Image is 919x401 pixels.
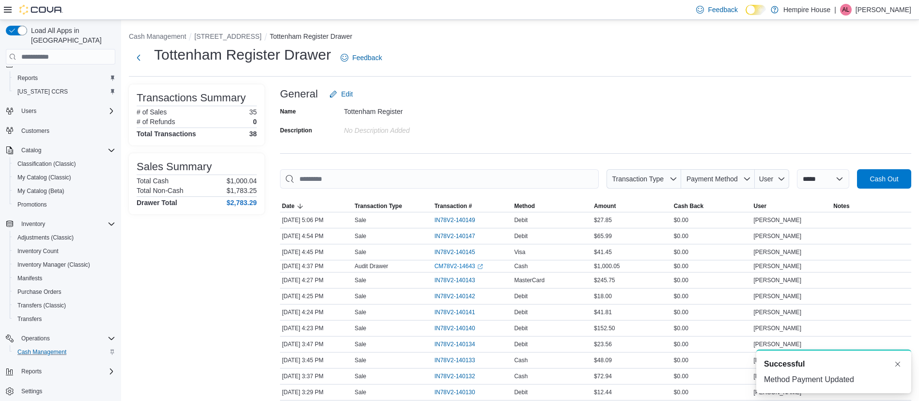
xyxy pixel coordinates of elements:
span: Adjustments (Classic) [14,232,115,243]
span: User [759,175,774,183]
p: Sale [355,372,366,380]
span: Cash [514,262,528,270]
span: IN78V2-140130 [435,388,475,396]
div: Andre Lochan [840,4,852,16]
span: My Catalog (Classic) [14,172,115,183]
span: Washington CCRS [14,86,115,97]
button: Transaction # [433,200,513,212]
span: Manifests [14,273,115,284]
h4: 38 [249,130,257,138]
span: Transfers (Classic) [17,302,66,309]
p: $1,000.04 [227,177,257,185]
button: My Catalog (Beta) [10,184,119,198]
p: Audit Drawer [355,262,388,270]
button: IN78V2-140141 [435,306,485,318]
a: Purchase Orders [14,286,65,298]
div: Tottenham Register [344,104,474,115]
a: My Catalog (Classic) [14,172,75,183]
span: Users [21,107,36,115]
span: Cash [514,356,528,364]
button: Cash Back [672,200,752,212]
span: My Catalog (Beta) [14,185,115,197]
span: Cash Management [14,346,115,358]
a: [US_STATE] CCRS [14,86,72,97]
button: User [755,169,789,189]
button: Transfers (Classic) [10,299,119,312]
a: Promotions [14,199,51,210]
span: Transfers (Classic) [14,300,115,311]
label: Description [280,127,312,134]
button: IN78V2-140132 [435,370,485,382]
div: [DATE] 4:54 PM [280,230,353,242]
span: IN78V2-140149 [435,216,475,224]
div: $0.00 [672,322,752,334]
span: Catalog [17,144,115,156]
div: [DATE] 3:45 PM [280,354,353,366]
button: Reports [2,365,119,378]
h3: Transactions Summary [137,92,246,104]
button: Inventory [17,218,49,230]
span: Reports [14,72,115,84]
div: Method Payment Updated [764,374,903,385]
span: [PERSON_NAME] [754,248,802,256]
span: Visa [514,248,525,256]
div: $0.00 [672,230,752,242]
span: Load All Apps in [GEOGRAPHIC_DATA] [27,26,115,45]
p: | [834,4,836,16]
div: [DATE] 4:45 PM [280,246,353,258]
div: $0.00 [672,260,752,272]
button: Inventory Manager (Classic) [10,258,119,272]
span: [PERSON_NAME] [754,340,802,348]
h4: Total Transactions [137,130,196,138]
h4: $2,783.29 [227,199,257,207]
span: Users [17,105,115,117]
button: Adjustments (Classic) [10,231,119,244]
span: IN78V2-140133 [435,356,475,364]
span: Operations [21,335,50,342]
span: [PERSON_NAME] [754,216,802,224]
button: User [752,200,832,212]
h6: # of Refunds [137,118,175,126]
span: Classification (Classic) [14,158,115,170]
span: $1,000.05 [594,262,620,270]
p: Sale [355,216,366,224]
span: $12.44 [594,388,612,396]
p: Sale [355,388,366,396]
p: Sale [355,276,366,284]
div: $0.00 [672,370,752,382]
span: IN78V2-140140 [435,324,475,332]
button: Notes [831,200,911,212]
button: Amount [592,200,672,212]
span: $18.00 [594,292,612,300]
a: Transfers [14,313,46,325]
span: Cash Out [870,174,898,184]
a: Customers [17,125,53,137]
span: Cash Management [17,348,66,356]
div: [DATE] 4:25 PM [280,290,353,302]
span: Transaction Type [612,175,664,183]
button: Method [512,200,592,212]
label: Name [280,108,296,115]
span: Inventory Count [14,245,115,257]
button: Promotions [10,198,119,211]
p: Sale [355,356,366,364]
span: $27.85 [594,216,612,224]
div: [DATE] 4:27 PM [280,274,353,286]
img: Cova [19,5,63,15]
div: No Description added [344,123,474,134]
span: Amount [594,202,616,210]
span: IN78V2-140142 [435,292,475,300]
span: Reports [21,368,42,375]
button: Customers [2,124,119,138]
span: Debit [514,324,528,332]
span: Transfers [17,315,42,323]
a: Reports [14,72,42,84]
div: $0.00 [672,214,752,226]
div: $0.00 [672,306,752,318]
button: Cash Out [857,169,911,189]
a: Feedback [337,48,386,67]
button: IN78V2-140145 [435,246,485,258]
span: User [754,202,767,210]
span: Promotions [17,201,47,209]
